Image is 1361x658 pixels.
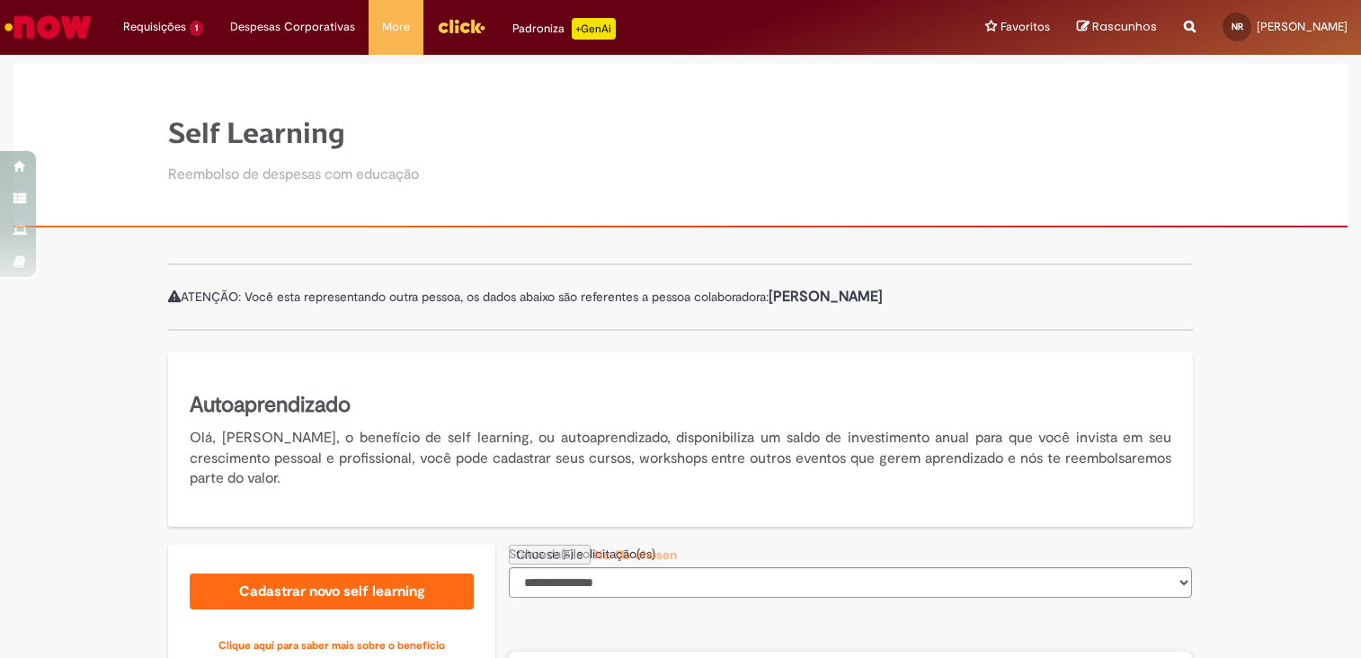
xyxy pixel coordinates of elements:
div: Padroniza [512,18,616,40]
a: Cadastrar novo self learning [190,574,474,609]
h5: Autoaprendizado [190,390,1171,421]
span: Despesas Corporativas [230,18,355,36]
h1: Self Learning [168,118,419,149]
span: 1 [190,21,203,36]
a: Rascunhos [1077,19,1157,36]
span: Rascunhos [1092,18,1157,35]
img: click_logo_yellow_360x200.png [437,13,485,40]
span: Favoritos [1001,18,1050,36]
span: NR [1232,21,1243,32]
span: More [382,18,410,36]
span: [PERSON_NAME] [1257,19,1348,34]
b: [PERSON_NAME] [769,288,883,306]
h2: Reembolso de despesas com educação [168,167,419,183]
p: Olá, [PERSON_NAME], o benefício de self learning, ou autoaprendizado, disponibiliza um saldo de i... [190,428,1171,490]
div: ATENÇÃO: Você esta representando outra pessoa, os dados abaixo são referentes a pessoa colaboradora: [168,263,1193,331]
span: Requisições [123,18,186,36]
img: ServiceNow [2,9,94,45]
p: +GenAi [572,18,616,40]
